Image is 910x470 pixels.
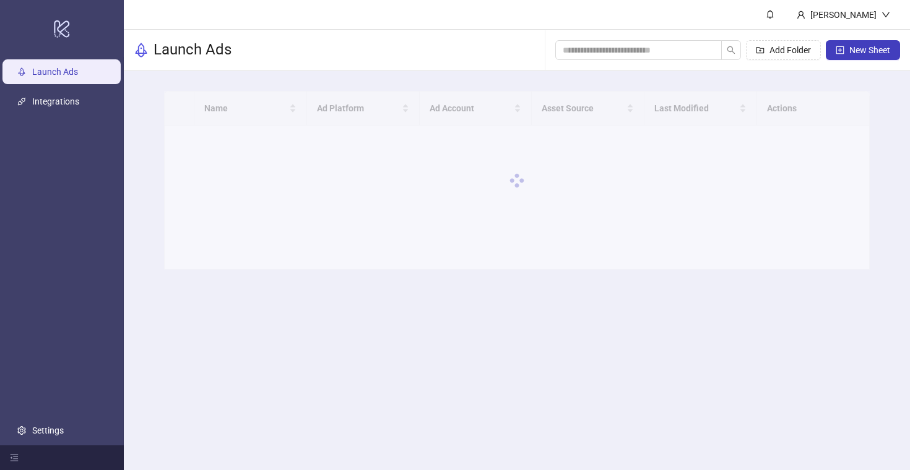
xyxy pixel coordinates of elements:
button: Add Folder [746,40,821,60]
span: user [797,11,805,19]
div: [PERSON_NAME] [805,8,882,22]
h3: Launch Ads [154,40,232,60]
span: search [727,46,735,54]
span: down [882,11,890,19]
span: folder-add [756,46,765,54]
span: New Sheet [849,45,890,55]
a: Integrations [32,97,79,107]
span: Add Folder [769,45,811,55]
a: Launch Ads [32,67,78,77]
span: plus-square [836,46,844,54]
button: New Sheet [826,40,900,60]
span: rocket [134,43,149,58]
span: bell [766,10,774,19]
span: menu-fold [10,453,19,462]
a: Settings [32,425,64,435]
